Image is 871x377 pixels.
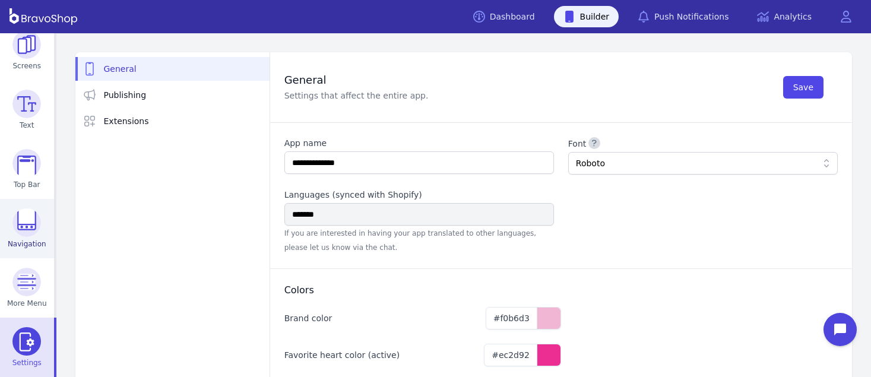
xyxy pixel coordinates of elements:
span: General [104,63,137,75]
span: Navigation [8,239,46,249]
h2: Colors [284,283,838,297]
a: Extensions [75,109,270,133]
button: #ec2d92 [484,344,561,366]
button: #f0b6d3 [486,307,561,330]
label: Font [568,137,838,150]
span: Extensions [104,115,149,127]
span: Top Bar [14,180,40,189]
button: Save [783,76,824,99]
span: More Menu [7,299,47,308]
span: Save [793,81,813,93]
span: Screens [13,61,42,71]
p: Settings that affect the entire app. [284,90,429,102]
span: Settings [12,358,42,368]
a: Dashboard [464,6,544,27]
h2: General [284,73,429,87]
img: BravoShop [9,8,77,25]
a: Builder [554,6,619,27]
a: Publishing [75,83,270,107]
label: App name [284,137,554,149]
label: Favorite heart color (active) [284,349,400,361]
span: Publishing [104,89,147,101]
label: Brand color [284,312,332,324]
span: If you are interested in having your app translated to other languages, please let us know via th... [284,229,537,252]
a: General [75,57,270,81]
span: #ec2d92 [492,350,530,360]
a: Push Notifications [628,6,738,27]
label: Languages (synced with Shopify) [284,189,554,201]
span: Text [20,121,34,130]
a: Analytics [748,6,821,27]
span: #f0b6d3 [493,313,530,323]
button: Font [588,137,600,149]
